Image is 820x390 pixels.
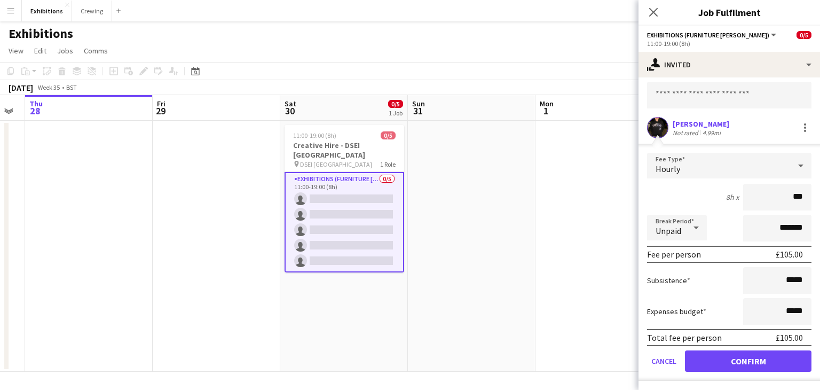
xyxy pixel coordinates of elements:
[685,350,811,372] button: Confirm
[647,276,690,285] label: Subsistence
[9,46,23,56] span: View
[538,105,554,117] span: 1
[157,99,165,108] span: Fri
[647,350,681,372] button: Cancel
[285,125,404,272] app-job-card: 11:00-19:00 (8h)0/5Creative Hire - DSEI [GEOGRAPHIC_DATA] DSEI [GEOGRAPHIC_DATA]1 RoleExhibitions...
[4,44,28,58] a: View
[285,141,404,160] h3: Creative Hire - DSEI [GEOGRAPHIC_DATA]
[673,119,729,129] div: [PERSON_NAME]
[389,109,403,117] div: 1 Job
[647,332,722,343] div: Total fee per person
[57,46,73,56] span: Jobs
[285,99,296,108] span: Sat
[797,31,811,39] span: 0/5
[381,131,396,139] span: 0/5
[80,44,112,58] a: Comms
[776,249,803,260] div: £105.00
[380,160,396,168] span: 1 Role
[283,105,296,117] span: 30
[776,332,803,343] div: £105.00
[285,172,404,272] app-card-role: Exhibitions (Furniture [PERSON_NAME])0/511:00-19:00 (8h)
[388,100,403,108] span: 0/5
[9,26,73,42] h1: Exhibitions
[293,131,336,139] span: 11:00-19:00 (8h)
[726,192,739,202] div: 8h x
[656,163,680,174] span: Hourly
[540,99,554,108] span: Mon
[9,82,33,93] div: [DATE]
[638,52,820,77] div: Invited
[72,1,112,21] button: Crewing
[300,160,372,168] span: DSEI [GEOGRAPHIC_DATA]
[35,83,62,91] span: Week 35
[647,307,706,316] label: Expenses budget
[28,105,43,117] span: 28
[34,46,46,56] span: Edit
[673,129,700,137] div: Not rated
[155,105,165,117] span: 29
[53,44,77,58] a: Jobs
[638,5,820,19] h3: Job Fulfilment
[30,44,51,58] a: Edit
[656,225,681,236] span: Unpaid
[411,105,425,117] span: 31
[66,83,77,91] div: BST
[647,31,769,39] span: Exhibitions (Furniture Porter)
[647,31,778,39] button: Exhibitions (Furniture [PERSON_NAME])
[647,249,701,260] div: Fee per person
[84,46,108,56] span: Comms
[22,1,72,21] button: Exhibitions
[700,129,723,137] div: 4.99mi
[29,99,43,108] span: Thu
[412,99,425,108] span: Sun
[647,40,811,48] div: 11:00-19:00 (8h)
